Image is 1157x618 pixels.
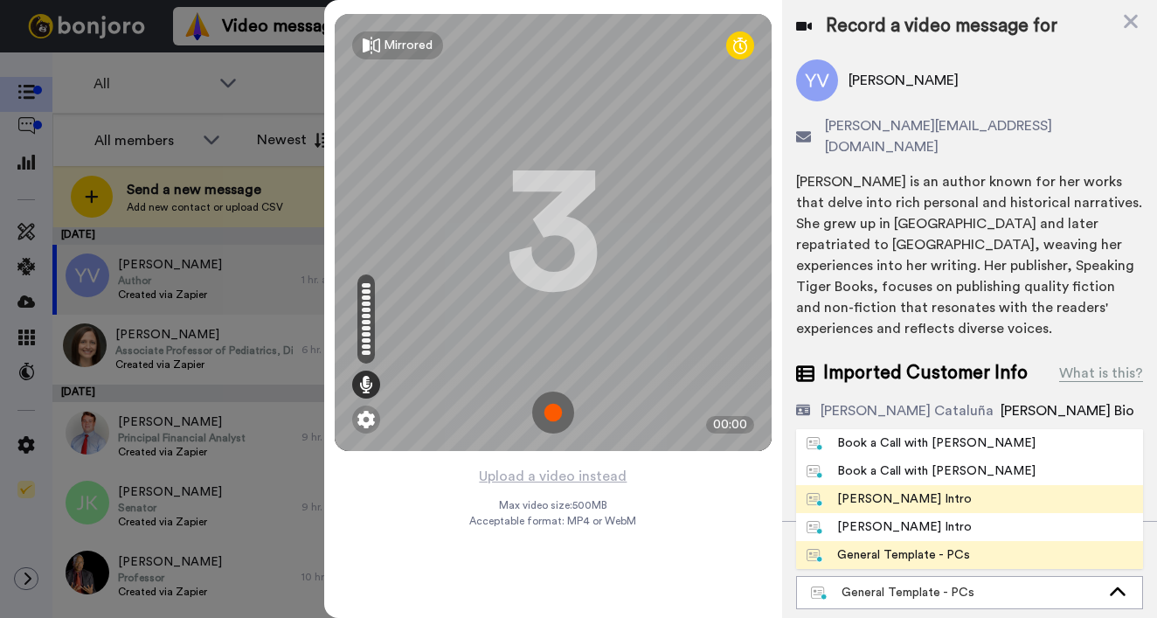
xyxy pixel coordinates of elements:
span: [PERSON_NAME][EMAIL_ADDRESS][DOMAIN_NAME] [825,115,1143,157]
div: [PERSON_NAME] Cataluña [821,400,994,421]
div: General Template - PCs [811,584,1100,601]
img: nextgen-template.svg [807,465,823,479]
span: Imported Customer Info [823,360,1028,386]
img: nextgen-template.svg [807,437,823,451]
div: What is this? [1059,363,1143,384]
div: 3 [505,167,601,298]
img: nextgen-template.svg [811,587,828,601]
div: Book a Call with [PERSON_NAME] [807,462,1036,480]
img: ic_gear.svg [357,411,375,428]
span: [PERSON_NAME] Bio [1001,404,1134,418]
div: [PERSON_NAME] Intro [807,490,972,508]
img: nextgen-template.svg [807,493,823,507]
span: Max video size: 500 MB [499,498,607,512]
div: [PERSON_NAME] is an author known for her works that delve into rich personal and historical narra... [796,171,1143,339]
button: Upload a video instead [474,465,632,488]
span: Acceptable format: MP4 or WebM [469,514,636,528]
img: nextgen-template.svg [807,521,823,535]
div: Book a Call with [PERSON_NAME] [807,434,1036,452]
div: 00:00 [706,416,754,434]
img: ic_record_start.svg [532,392,574,434]
div: [PERSON_NAME] Intro [807,518,972,536]
img: nextgen-template.svg [807,549,823,563]
div: General Template - PCs [807,546,970,564]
